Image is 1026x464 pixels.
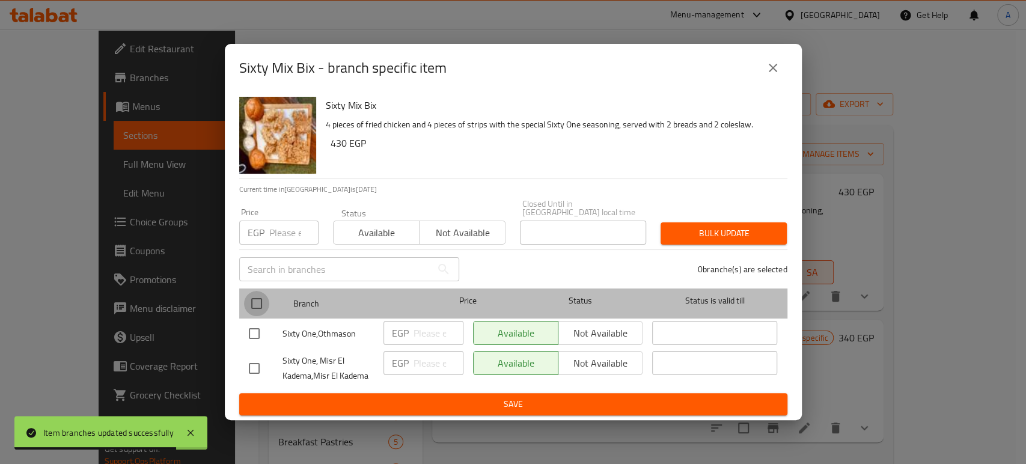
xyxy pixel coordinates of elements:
p: EGP [392,356,409,370]
button: close [759,53,787,82]
button: Bulk update [661,222,787,245]
p: 4 pieces of fried chicken and 4 pieces of strips with the special Sixty One seasoning, served wit... [326,117,778,132]
p: EGP [248,225,264,240]
div: Item branches updated successfully [43,426,174,439]
h6: Sixty Mix Bix [326,97,778,114]
span: Save [249,397,778,412]
p: Current time in [GEOGRAPHIC_DATA] is [DATE] [239,184,787,195]
img: Sixty Mix Bix [239,97,316,174]
button: Save [239,393,787,415]
span: Not available [424,224,501,242]
span: Status [518,293,643,308]
input: Search in branches [239,257,432,281]
h6: 430 EGP [331,135,778,151]
input: Please enter price [414,321,463,345]
span: Available [338,224,415,242]
span: Branch [293,296,418,311]
button: Available [333,221,420,245]
input: Please enter price [269,221,319,245]
span: Price [428,293,508,308]
span: Sixty One, Misr El Kadema,Misr El Kadema [282,353,374,383]
span: Status is valid till [652,293,777,308]
button: Not available [419,221,505,245]
span: Sixty One,Othmason [282,326,374,341]
span: Bulk update [670,226,777,241]
p: EGP [392,326,409,340]
p: 0 branche(s) are selected [698,263,787,275]
input: Please enter price [414,351,463,375]
h2: Sixty Mix Bix - branch specific item [239,58,447,78]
